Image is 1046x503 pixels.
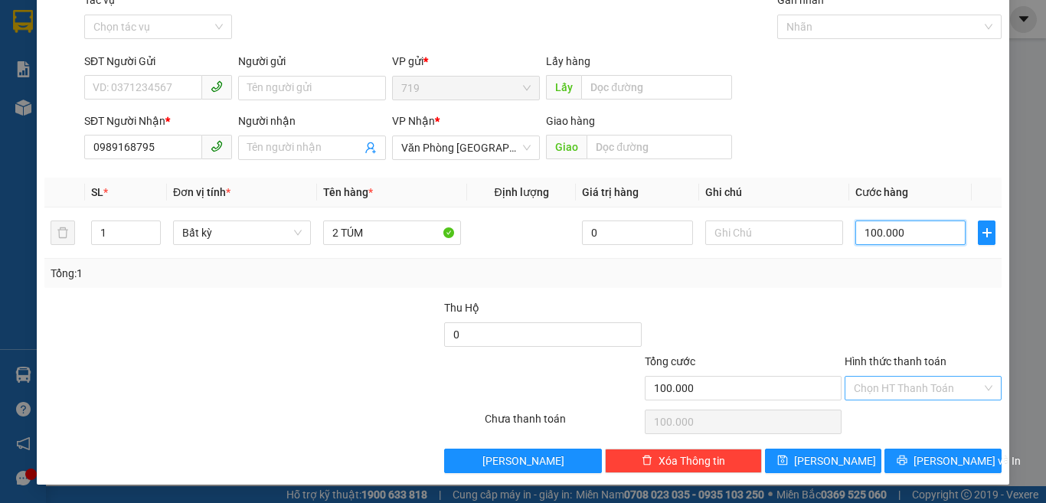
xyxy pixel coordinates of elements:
span: plus [979,227,995,239]
span: Cước hàng [855,186,908,198]
button: printer[PERSON_NAME] và In [884,449,1002,473]
span: phone [211,140,223,152]
div: Người nhận [238,113,386,129]
input: Dọc đường [581,75,732,100]
span: [PERSON_NAME] [794,452,876,469]
div: Người gửi [238,53,386,70]
div: 0977569396 [131,31,353,53]
div: SĐT Người Gửi [84,53,232,70]
span: delete [642,455,652,467]
button: [PERSON_NAME] [444,449,601,473]
button: deleteXóa Thông tin [605,449,762,473]
div: VP gửi [392,53,540,70]
span: Tên hàng [323,186,373,198]
span: SL [91,186,103,198]
span: Đơn vị tính [173,186,230,198]
span: CR : [11,107,35,123]
span: Nhận: [131,15,168,31]
input: VD: Bàn, Ghế [323,220,461,245]
span: Xóa Thông tin [659,452,725,469]
div: Tổng: 1 [51,265,405,282]
span: [PERSON_NAME] và In [914,452,1021,469]
span: Bất kỳ [182,221,302,244]
div: 719 [13,13,120,31]
span: save [777,455,788,467]
input: Dọc đường [587,135,732,159]
span: Giao hàng [546,115,595,127]
span: [PERSON_NAME] [482,452,564,469]
span: Tổng cước [645,355,695,367]
button: plus [978,220,995,245]
span: VP Nhận [392,115,435,127]
label: Hình thức thanh toán [845,355,946,367]
span: Văn Phòng Tân Phú [401,136,531,159]
div: Chưa thanh toán [483,410,643,437]
span: phone [211,80,223,93]
button: delete [51,220,75,245]
span: Lấy hàng [546,55,590,67]
div: DỌC ĐƯỜNG [131,13,353,31]
div: SĐT Người Nhận [84,113,232,129]
span: [GEOGRAPHIC_DATA] [131,70,353,96]
input: Ghi Chú [705,220,843,245]
span: printer [897,455,907,467]
button: save[PERSON_NAME] [765,449,882,473]
div: 0972367507 [13,31,120,53]
span: Gửi: [13,15,37,31]
th: Ghi chú [699,178,849,207]
span: user-add [364,142,377,154]
span: 719 [401,77,531,100]
span: DĐ: [131,53,153,69]
span: Giá trị hàng [582,186,639,198]
div: 60.000 [11,106,123,124]
span: Định lượng [494,186,548,198]
span: Thu Hộ [444,302,479,314]
span: Lấy [546,75,581,100]
span: Giao [546,135,587,159]
input: 0 [582,220,692,245]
